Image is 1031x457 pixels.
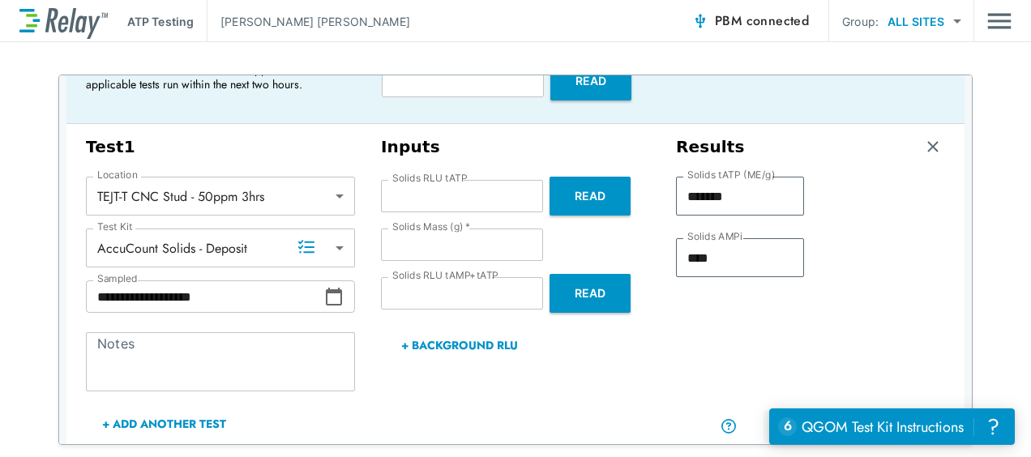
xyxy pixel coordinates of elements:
label: Solids AMPi [687,231,742,242]
span: connected [747,11,810,30]
label: Solids Mass (g) [392,221,470,233]
label: Solids RLU tAMP+tATP [392,270,498,281]
p: Group: [842,13,879,30]
div: TEJT-T CNC Stud - 50ppm 3hrs [86,180,355,212]
img: Connected Icon [692,13,708,29]
h3: Test 1 [86,137,355,157]
h3: Inputs [381,137,650,157]
p: ATP Testing [127,13,194,30]
label: Solids RLU tATP [392,173,467,184]
img: Remove [925,139,941,155]
p: Calibration measurements will be applied to all applicable tests run within the next two hours. [86,62,345,92]
label: Location [97,169,138,181]
button: + Add Another Test [86,404,242,443]
img: LuminUltra Relay [19,4,108,39]
button: + Background RLU [381,326,537,365]
button: Cancel [764,411,827,443]
h3: Results [676,137,745,157]
div: AccuCount Solids - Deposit [86,232,355,264]
img: Drawer Icon [987,6,1012,36]
button: Read [550,274,631,313]
span: PBM [715,10,809,32]
button: PBM connected [686,5,815,37]
button: Read [550,177,631,216]
label: Solids tATP (ME/g) [687,169,775,181]
input: Choose date, selected date is Aug 21, 2025 [86,280,324,313]
button: Read [550,62,631,100]
p: [PERSON_NAME] [PERSON_NAME] [220,13,410,30]
button: Main menu [987,6,1012,36]
label: Test Kit [97,221,133,233]
label: Sampled [97,273,138,284]
iframe: Resource center [769,408,1015,445]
